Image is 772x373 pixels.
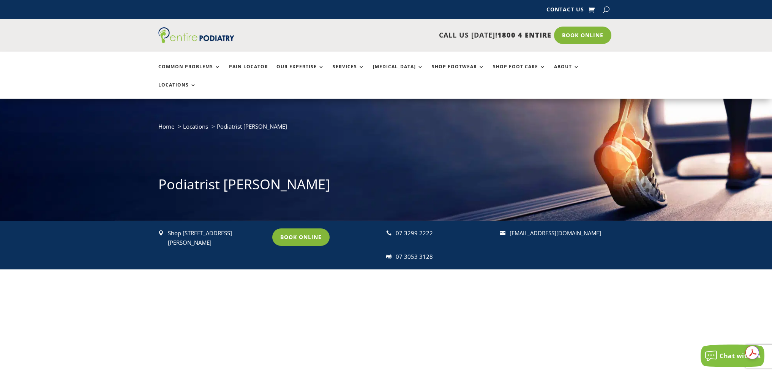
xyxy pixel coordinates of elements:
[158,175,614,198] h1: Podiatrist [PERSON_NAME]
[158,121,614,137] nav: breadcrumb
[217,123,287,130] span: Podiatrist [PERSON_NAME]
[554,27,611,44] a: Book Online
[183,123,208,130] a: Locations
[432,64,485,80] a: Shop Footwear
[158,123,174,130] a: Home
[500,230,505,236] span: 
[158,64,221,80] a: Common Problems
[373,64,423,80] a: [MEDICAL_DATA]
[554,64,579,80] a: About
[497,30,551,39] span: 1800 4 ENTIRE
[386,254,392,259] span: 
[276,64,324,80] a: Our Expertise
[158,37,234,45] a: Entire Podiatry
[168,228,265,248] p: Shop [STREET_ADDRESS][PERSON_NAME]
[386,230,392,236] span: 
[272,228,330,246] a: Book Online
[510,229,601,237] a: [EMAIL_ADDRESS][DOMAIN_NAME]
[333,64,365,80] a: Services
[720,352,761,360] span: Chat with us
[158,27,234,43] img: logo (1)
[396,252,493,262] div: 07 3053 3128
[158,82,196,99] a: Locations
[396,228,493,238] div: 07 3299 2222
[493,64,546,80] a: Shop Foot Care
[158,230,164,236] span: 
[264,30,551,40] p: CALL US [DATE]!
[229,64,268,80] a: Pain Locator
[546,7,584,15] a: Contact Us
[701,345,764,367] button: Chat with us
